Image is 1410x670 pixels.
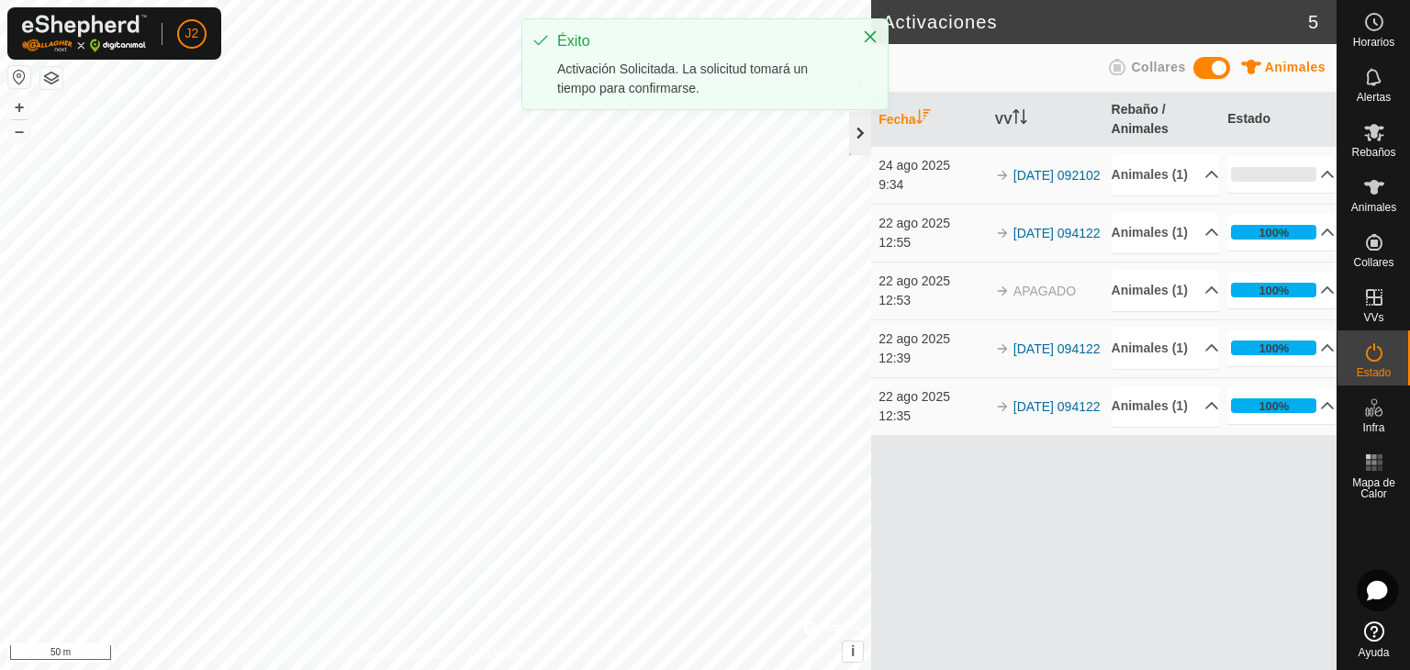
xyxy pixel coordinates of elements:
[851,643,855,659] span: i
[1359,647,1390,658] span: Ayuda
[8,120,30,142] button: –
[843,642,863,662] button: i
[1227,156,1335,193] p-accordion-header: 0%
[1337,614,1410,665] a: Ayuda
[1013,168,1101,183] a: [DATE] 092102
[916,112,931,127] p-sorticon: Activar para ordenar
[995,284,1010,298] img: arrow
[878,291,986,310] div: 12:53
[1112,270,1219,311] p-accordion-header: Animales (1)
[1308,8,1318,36] span: 5
[878,156,986,175] div: 24 ago 2025
[1259,397,1289,415] div: 100%
[1112,385,1219,427] p-accordion-header: Animales (1)
[185,24,199,43] span: J2
[878,407,986,426] div: 12:35
[469,646,531,663] a: Contáctenos
[1342,477,1405,499] span: Mapa de Calor
[1013,399,1101,414] a: [DATE] 094122
[1351,147,1395,158] span: Rebaños
[1112,328,1219,369] p-accordion-header: Animales (1)
[1227,387,1335,424] p-accordion-header: 100%
[1220,93,1337,147] th: Estado
[1104,93,1221,147] th: Rebaño / Animales
[878,329,986,349] div: 22 ago 2025
[1231,283,1316,297] div: 100%
[1227,329,1335,366] p-accordion-header: 100%
[1259,282,1289,299] div: 100%
[8,96,30,118] button: +
[1259,224,1289,241] div: 100%
[1357,367,1391,378] span: Estado
[1362,422,1384,433] span: Infra
[995,399,1010,414] img: arrow
[557,30,844,52] div: Éxito
[1013,284,1076,298] span: APAGADO
[878,272,986,291] div: 22 ago 2025
[1353,37,1394,48] span: Horarios
[857,24,883,50] button: Close
[1013,112,1027,127] p-sorticon: Activar para ordenar
[1357,92,1391,103] span: Alertas
[1265,60,1326,74] span: Animales
[1131,60,1185,74] span: Collares
[1227,272,1335,308] p-accordion-header: 100%
[1363,312,1383,323] span: VVs
[1259,340,1289,357] div: 100%
[1353,257,1393,268] span: Collares
[1013,226,1101,240] a: [DATE] 094122
[878,233,986,252] div: 12:55
[557,60,844,98] div: Activación Solicitada. La solicitud tomará un tiempo para confirmarse.
[1351,202,1396,213] span: Animales
[995,226,1010,240] img: arrow
[40,67,62,89] button: Capas del Mapa
[878,387,986,407] div: 22 ago 2025
[22,15,147,52] img: Logo Gallagher
[1231,167,1316,182] div: 0%
[878,175,986,195] div: 9:34
[988,93,1104,147] th: VV
[1231,225,1316,240] div: 100%
[341,646,446,663] a: Política de Privacidad
[995,168,1010,183] img: arrow
[871,93,988,147] th: Fecha
[878,214,986,233] div: 22 ago 2025
[8,66,30,88] button: Restablecer Mapa
[1231,398,1316,413] div: 100%
[1112,154,1219,195] p-accordion-header: Animales (1)
[1227,214,1335,251] p-accordion-header: 100%
[1013,341,1101,356] a: [DATE] 094122
[1231,341,1316,355] div: 100%
[995,341,1010,356] img: arrow
[878,349,986,368] div: 12:39
[882,11,1308,33] h2: Activaciones
[1112,212,1219,253] p-accordion-header: Animales (1)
